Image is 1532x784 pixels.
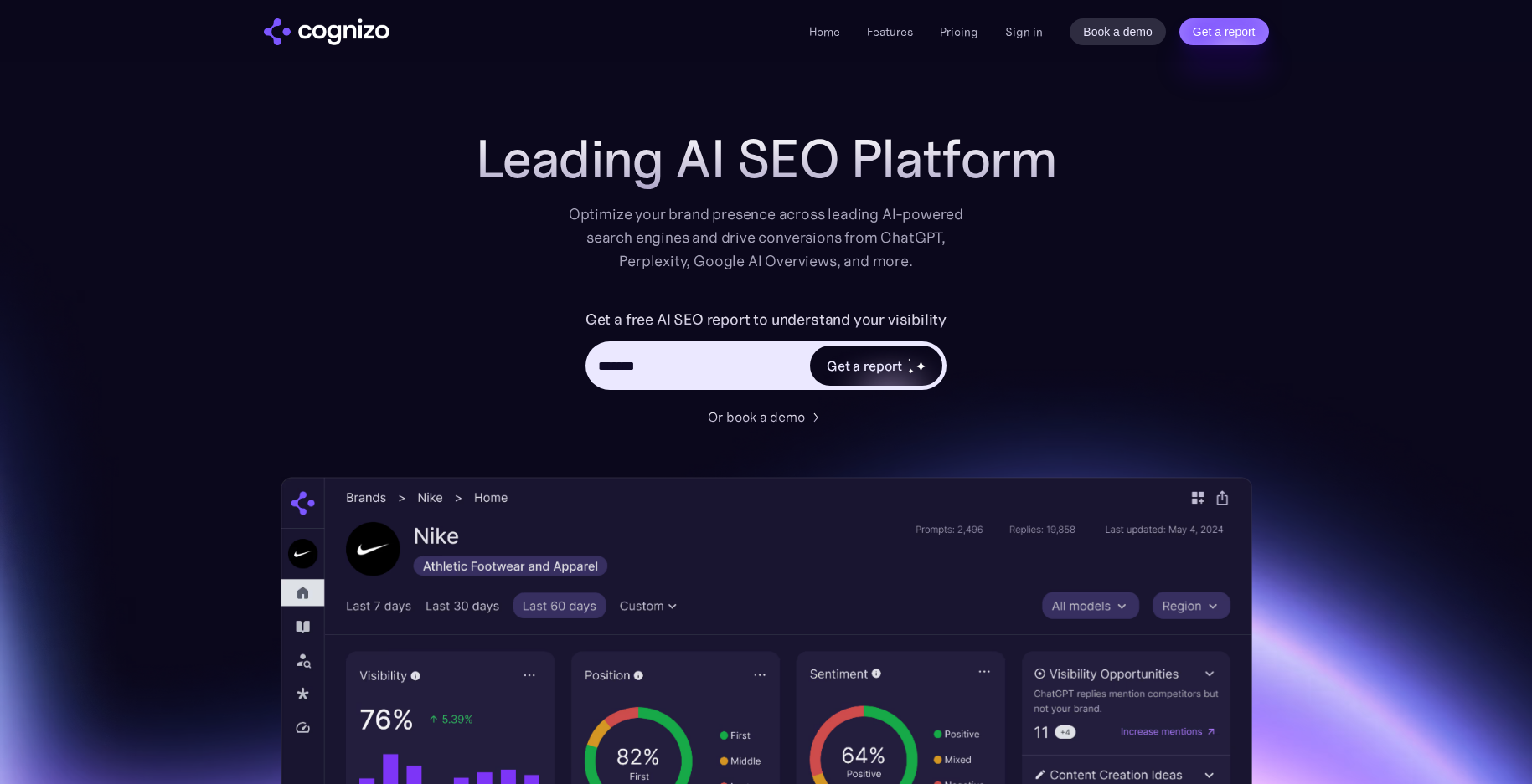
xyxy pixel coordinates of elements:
[264,18,389,45] a: home
[908,358,910,361] img: star
[827,356,902,376] div: Get a report
[940,24,978,39] a: Pricing
[585,306,947,398] form: Hero URL Input Form
[476,129,1057,189] h1: Leading AI SEO Platform
[560,202,972,273] div: Optimize your brand presence across leading AI-powered search engines and drive conversions from ...
[708,407,825,427] a: Or book a demo
[1070,18,1166,45] a: Book a demo
[585,306,947,333] label: Get a free AI SEO report to understand your visibility
[809,24,840,39] a: Home
[708,407,805,427] div: Or book a demo
[916,361,926,372] img: star
[867,24,913,39] a: Features
[264,18,389,45] img: cognizo logo
[1179,18,1269,45] a: Get a report
[808,344,944,387] a: Get a reportstarstarstar
[1005,22,1043,42] a: Sign in
[908,368,914,374] img: star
